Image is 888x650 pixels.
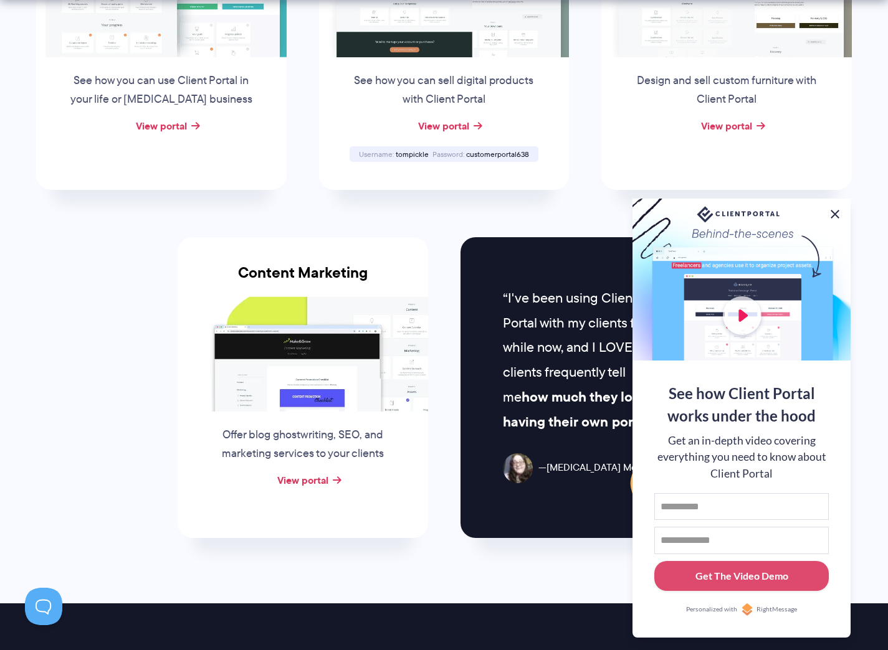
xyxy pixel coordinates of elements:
[654,561,829,591] button: Get The Video Demo
[418,118,469,133] a: View portal
[695,568,788,583] div: Get The Video Demo
[686,605,737,615] span: Personalized with
[349,72,538,109] p: See how you can sell digital products with Client Portal
[67,72,256,109] p: See how you can use Client Portal in your life or [MEDICAL_DATA] business
[538,459,648,477] span: [MEDICAL_DATA] Moon
[757,605,797,615] span: RightMessage
[632,72,821,109] p: Design and sell custom furniture with Client Portal
[503,286,668,435] p: I've been using Client Portal with my clients for a while now, and I LOVE it! My clients frequent...
[136,118,187,133] a: View portal
[503,387,649,432] strong: how much they love having their own portal
[654,382,829,427] div: See how Client Portal works under the hood
[466,149,529,159] span: customerportal638
[359,149,394,159] span: Username
[654,603,829,616] a: Personalized withRightMessage
[178,264,428,296] h3: Content Marketing
[396,149,429,159] span: tompickle
[208,426,398,463] p: Offer blog ghostwriting, SEO, and marketing services to your clients
[701,118,752,133] a: View portal
[277,473,328,487] a: View portal
[654,433,829,482] div: Get an in-depth video covering everything you need to know about Client Portal
[741,603,753,616] img: Personalized with RightMessage
[25,588,62,625] iframe: Toggle Customer Support
[432,149,464,159] span: Password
